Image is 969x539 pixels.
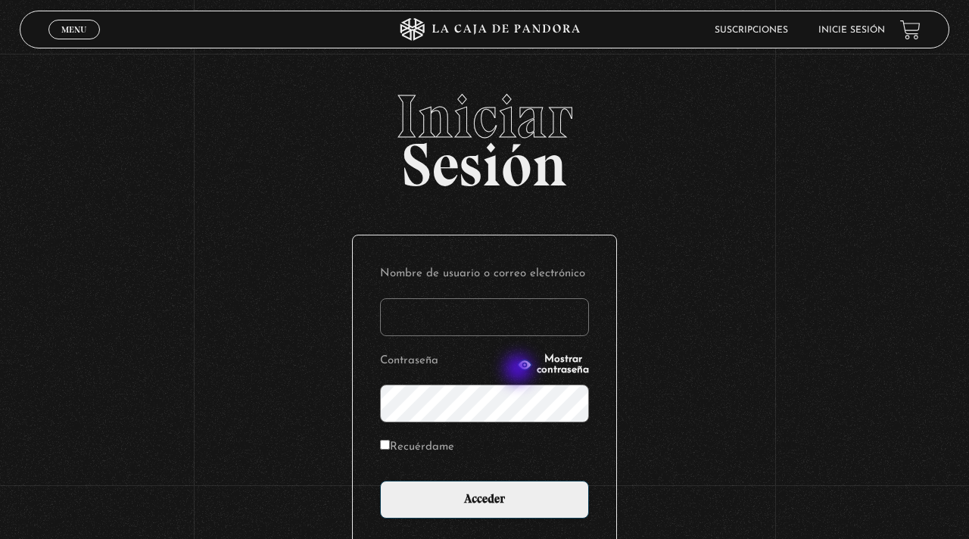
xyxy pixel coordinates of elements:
label: Nombre de usuario o correo electrónico [380,263,589,286]
span: Menu [61,25,86,34]
span: Iniciar [20,86,950,147]
a: View your shopping cart [900,20,921,40]
input: Acceder [380,481,589,519]
label: Recuérdame [380,436,454,460]
a: Suscripciones [715,26,788,35]
input: Recuérdame [380,440,390,450]
label: Contraseña [380,350,513,373]
button: Mostrar contraseña [517,354,589,375]
h2: Sesión [20,86,950,183]
span: Mostrar contraseña [537,354,589,375]
a: Inicie sesión [818,26,885,35]
span: Cerrar [57,38,92,48]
